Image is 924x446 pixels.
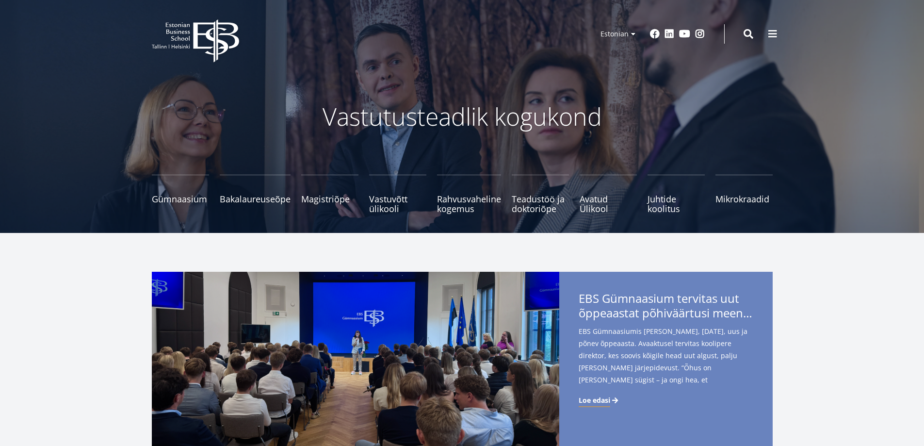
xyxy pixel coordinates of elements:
span: EBS Gümnaasium tervitas uut [579,291,753,323]
a: Facebook [650,29,660,39]
a: Youtube [679,29,690,39]
a: Linkedin [665,29,674,39]
span: õppeaastat põhiväärtusi meenutades [579,306,753,320]
a: Juhtide koolitus [648,175,705,214]
a: Loe edasi [579,396,620,405]
span: Rahvusvaheline kogemus [437,194,501,214]
span: Magistriõpe [301,194,358,204]
a: Teadustöö ja doktoriõpe [512,175,569,214]
span: Avatud Ülikool [580,194,637,214]
span: Loe edasi [579,396,610,405]
span: Mikrokraadid [715,194,773,204]
a: Rahvusvaheline kogemus [437,175,501,214]
span: Teadustöö ja doktoriõpe [512,194,569,214]
a: Mikrokraadid [715,175,773,214]
a: Avatud Ülikool [580,175,637,214]
a: Magistriõpe [301,175,358,214]
span: Vastuvõtt ülikooli [369,194,426,214]
span: Juhtide koolitus [648,194,705,214]
a: Bakalaureuseõpe [220,175,291,214]
p: Vastutusteadlik kogukond [205,102,719,131]
span: Bakalaureuseõpe [220,194,291,204]
span: EBS Gümnaasiumis [PERSON_NAME], [DATE], uus ja põnev õppeaasta. Avaaktusel tervitas koolipere dir... [579,325,753,401]
span: Gümnaasium [152,194,209,204]
a: Vastuvõtt ülikooli [369,175,426,214]
a: Gümnaasium [152,175,209,214]
a: Instagram [695,29,705,39]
